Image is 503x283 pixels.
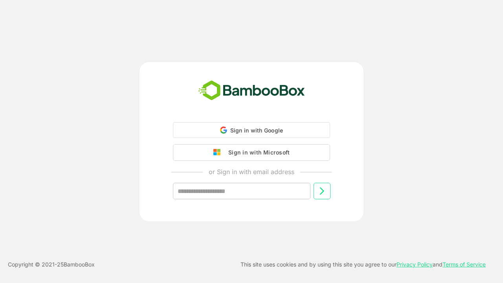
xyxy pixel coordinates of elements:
p: This site uses cookies and by using this site you agree to our and [240,260,486,269]
div: Sign in with Google [173,122,330,138]
p: or Sign in with email address [209,167,294,176]
img: bamboobox [194,78,309,104]
button: Sign in with Microsoft [173,144,330,161]
a: Terms of Service [442,261,486,268]
span: Sign in with Google [230,127,283,134]
p: Copyright © 2021- 25 BambooBox [8,260,95,269]
a: Privacy Policy [397,261,433,268]
div: Sign in with Microsoft [224,147,290,158]
img: google [213,149,224,156]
